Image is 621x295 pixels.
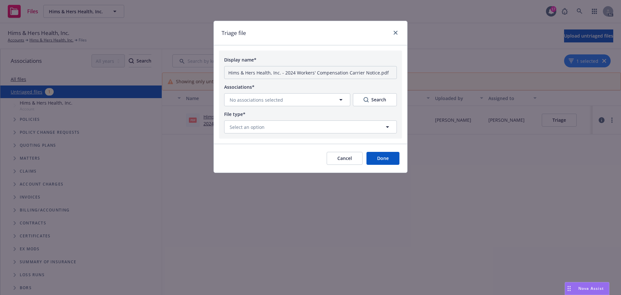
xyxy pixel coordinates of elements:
span: No associations selected [230,96,283,103]
span: File type* [224,111,245,117]
button: No associations selected [224,93,350,106]
div: Search [364,96,386,103]
svg: Search [364,97,369,102]
button: Done [366,152,399,165]
span: Select an option [230,124,265,130]
span: Associations* [224,84,255,90]
h1: Triage file [222,29,246,37]
span: Display name* [224,57,256,63]
button: Nova Assist [565,282,609,295]
input: Add display name here... [224,66,397,79]
button: Cancel [327,152,363,165]
button: Select an option [224,120,397,133]
button: SearchSearch [353,93,397,106]
div: Drag to move [565,282,573,295]
a: close [392,29,399,37]
span: Nova Assist [578,286,604,291]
